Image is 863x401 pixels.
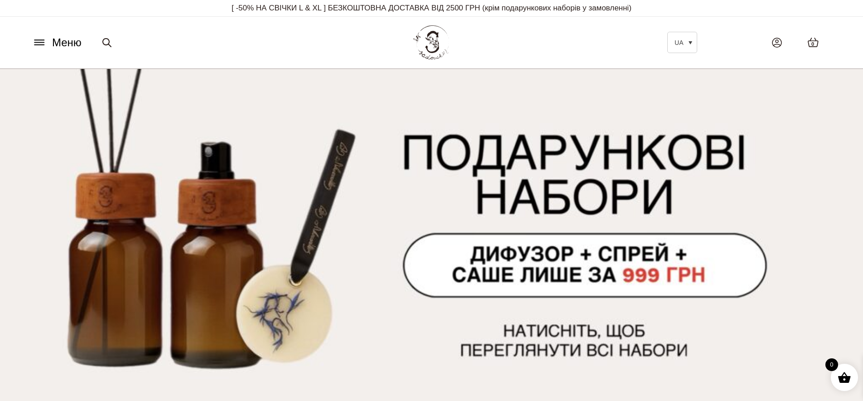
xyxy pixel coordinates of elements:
[675,39,683,46] span: UA
[29,34,84,51] button: Меню
[667,32,697,53] a: UA
[52,34,82,51] span: Меню
[825,358,838,371] span: 0
[798,28,828,57] a: 0
[413,25,449,59] img: BY SADOVSKIY
[811,40,814,48] span: 0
